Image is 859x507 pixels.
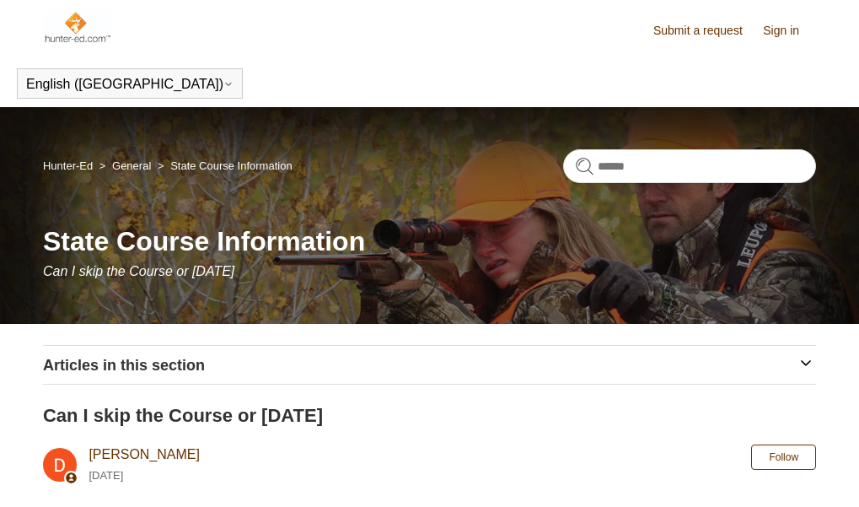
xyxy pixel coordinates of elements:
[89,469,123,482] time: 02/12/2024, 18:17
[43,264,234,278] span: Can I skip the Course or [DATE]
[43,159,96,172] li: Hunter-Ed
[763,22,816,40] a: Sign in
[43,159,93,172] a: Hunter-Ed
[653,22,760,40] a: Submit a request
[43,10,111,44] img: Hunter-Ed Help Center home page
[154,159,293,172] li: State Course Information
[563,149,816,183] input: Search
[43,402,816,429] h2: Can I skip the Course or field day
[43,221,816,262] h1: State Course Information
[170,159,293,172] a: State Course Information
[112,159,151,172] a: General
[89,447,200,461] a: [PERSON_NAME]
[96,159,154,172] li: General
[43,357,205,374] span: Articles in this section
[26,77,234,92] button: English ([GEOGRAPHIC_DATA])
[751,445,816,470] button: Follow Article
